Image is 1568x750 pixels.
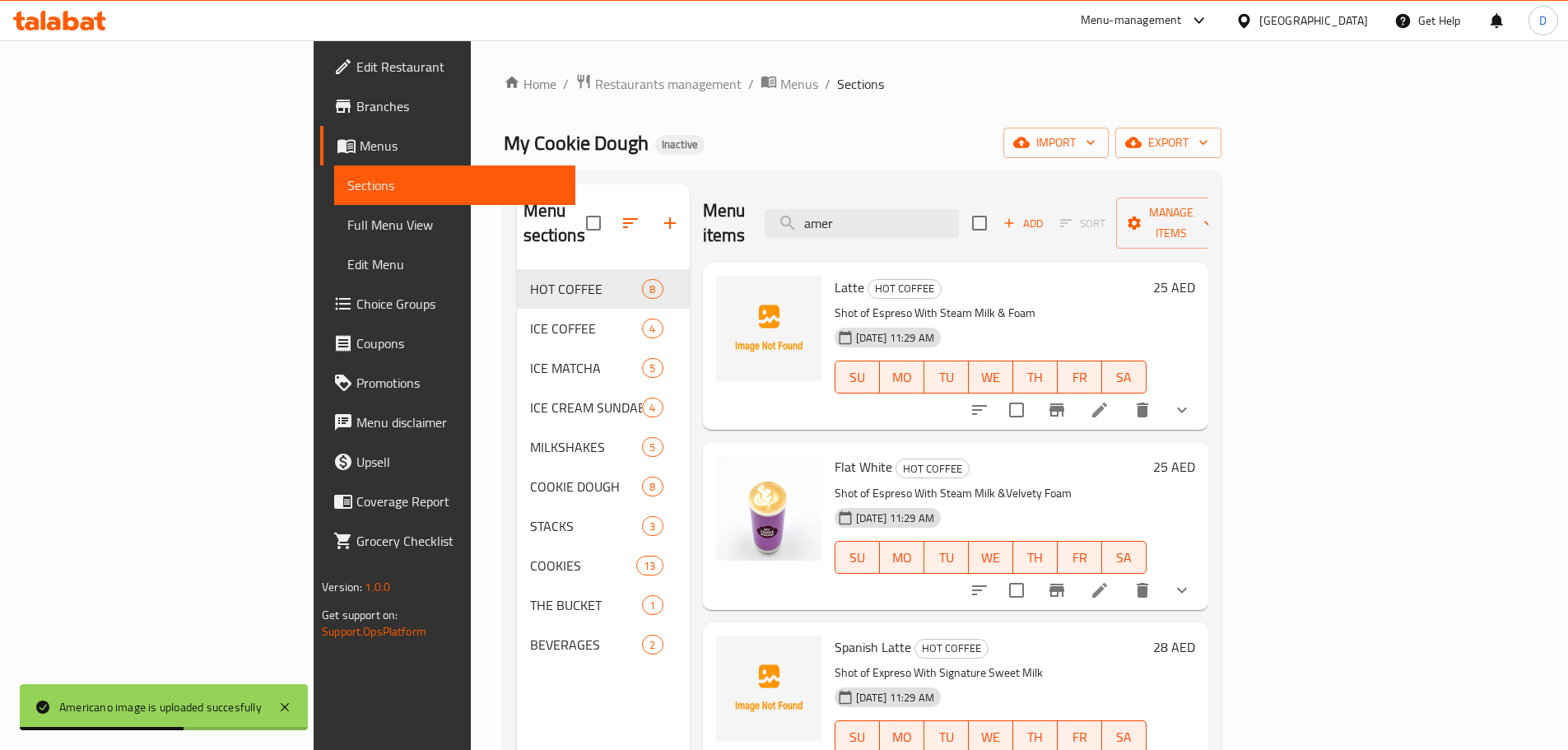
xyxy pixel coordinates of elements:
[835,454,892,479] span: Flat White
[530,398,643,417] span: ICE CREAM SUNDAES
[643,519,662,534] span: 3
[1003,128,1109,158] button: import
[1153,276,1195,299] h6: 25 AED
[643,400,662,416] span: 4
[530,437,643,457] span: MILKSHAKES
[1123,390,1162,430] button: delete
[320,403,575,442] a: Menu disclaimer
[530,319,643,338] span: ICE COFFEE
[880,541,924,574] button: MO
[960,390,999,430] button: sort-choices
[825,74,831,94] li: /
[1020,366,1051,389] span: TH
[703,198,746,248] h2: Menu items
[842,546,873,570] span: SU
[1013,361,1058,394] button: TH
[320,324,575,363] a: Coupons
[969,541,1013,574] button: WE
[320,442,575,482] a: Upsell
[962,206,997,240] span: Select section
[365,576,390,598] span: 1.0.0
[716,276,821,381] img: Latte
[360,136,562,156] span: Menus
[642,437,663,457] div: items
[320,126,575,165] a: Menus
[637,558,662,574] span: 13
[1013,541,1058,574] button: TH
[1539,12,1547,30] span: D
[356,294,562,314] span: Choice Groups
[835,541,880,574] button: SU
[643,440,662,455] span: 5
[320,363,575,403] a: Promotions
[356,373,562,393] span: Promotions
[842,725,873,749] span: SU
[517,427,690,467] div: MILKSHAKES5
[837,74,884,94] span: Sections
[517,309,690,348] div: ICE COFFEE4
[322,576,362,598] span: Version:
[975,546,1007,570] span: WE
[716,636,821,741] img: Spanish Latte
[716,455,821,561] img: Flat White
[642,398,663,417] div: items
[924,541,969,574] button: TU
[1162,390,1202,430] button: show more
[320,47,575,86] a: Edit Restaurant
[636,556,663,575] div: items
[517,506,690,546] div: STACKS3
[868,279,942,299] div: HOT COFFEE
[960,571,999,610] button: sort-choices
[643,361,662,376] span: 5
[517,348,690,388] div: ICE MATCHA5
[1017,133,1096,153] span: import
[969,361,1013,394] button: WE
[1109,725,1140,749] span: SA
[1153,455,1195,478] h6: 25 AED
[1058,541,1102,574] button: FR
[611,203,650,243] span: Sort sections
[849,510,941,526] span: [DATE] 11:29 AM
[1090,580,1110,600] a: Edit menu item
[517,263,690,671] nav: Menu sections
[1102,361,1147,394] button: SA
[595,74,742,94] span: Restaurants management
[868,279,941,298] span: HOT COFFEE
[643,598,662,613] span: 1
[59,698,262,716] div: Americano image is uploaded succesfully
[643,637,662,653] span: 2
[517,467,690,506] div: COOKIE DOUGH8
[530,477,643,496] span: COOKIE DOUGH
[356,491,562,511] span: Coverage Report
[849,330,941,346] span: [DATE] 11:29 AM
[1090,400,1110,420] a: Edit menu item
[835,635,911,659] span: Spanish Latte
[886,725,918,749] span: MO
[886,366,918,389] span: MO
[347,254,562,274] span: Edit Menu
[530,358,643,378] span: ICE MATCHA
[835,483,1147,504] p: Shot of Espreso With Steam Milk &Velvety Foam
[322,621,426,642] a: Support.OpsPlatform
[999,393,1034,427] span: Select to update
[643,321,662,337] span: 4
[334,205,575,245] a: Full Menu View
[575,73,742,95] a: Restaurants management
[530,516,643,536] span: STACKS
[347,215,562,235] span: Full Menu View
[896,459,970,478] div: HOT COFFEE
[320,284,575,324] a: Choice Groups
[997,211,1049,236] span: Add item
[849,690,941,706] span: [DATE] 11:29 AM
[1020,546,1051,570] span: TH
[356,412,562,432] span: Menu disclaimer
[835,361,880,394] button: SU
[504,124,649,161] span: My Cookie Dough
[1116,198,1226,249] button: Manage items
[334,165,575,205] a: Sections
[896,459,969,478] span: HOT COFFEE
[1049,211,1116,236] span: Select section first
[530,595,643,615] div: THE BUCKET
